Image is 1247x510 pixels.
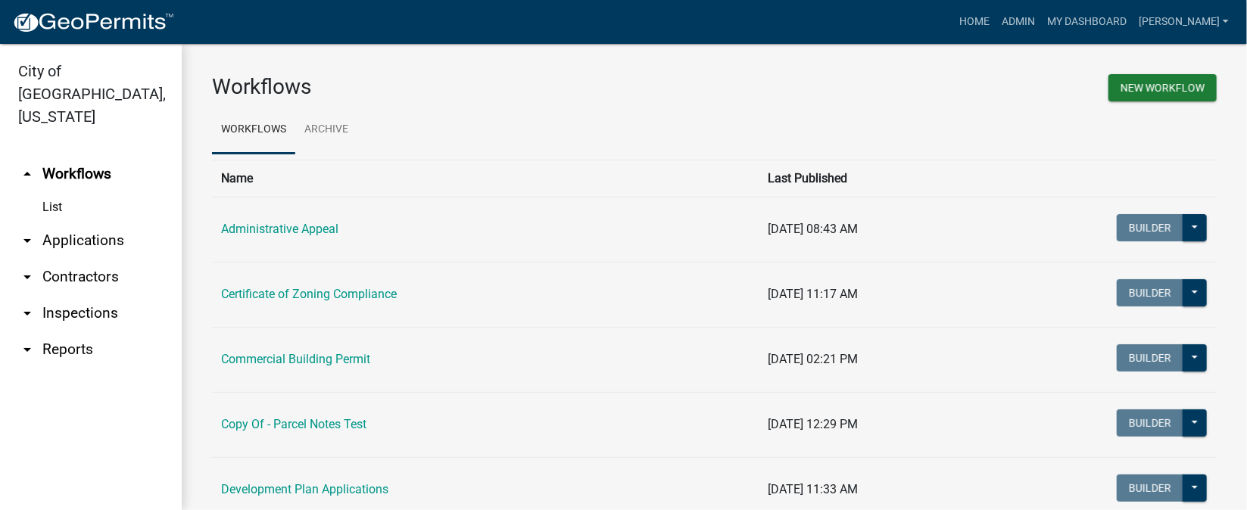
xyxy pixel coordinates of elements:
[1117,214,1183,241] button: Builder
[768,352,858,366] span: [DATE] 02:21 PM
[212,74,703,100] h3: Workflows
[1041,8,1133,36] a: My Dashboard
[18,165,36,183] i: arrow_drop_up
[18,304,36,322] i: arrow_drop_down
[768,287,858,301] span: [DATE] 11:17 AM
[18,232,36,250] i: arrow_drop_down
[996,8,1041,36] a: Admin
[18,341,36,359] i: arrow_drop_down
[768,417,858,431] span: [DATE] 12:29 PM
[759,160,986,197] th: Last Published
[221,287,397,301] a: Certificate of Zoning Compliance
[1117,409,1183,437] button: Builder
[221,352,370,366] a: Commercial Building Permit
[1117,279,1183,306] button: Builder
[212,160,759,197] th: Name
[221,417,366,431] a: Copy Of - Parcel Notes Test
[221,222,338,236] a: Administrative Appeal
[1117,344,1183,372] button: Builder
[1108,74,1217,101] button: New Workflow
[953,8,996,36] a: Home
[1117,474,1183,502] button: Builder
[212,106,295,154] a: Workflows
[768,222,858,236] span: [DATE] 08:43 AM
[768,482,858,496] span: [DATE] 11:33 AM
[221,482,388,496] a: Development Plan Applications
[295,106,357,154] a: Archive
[1133,8,1235,36] a: [PERSON_NAME]
[18,268,36,286] i: arrow_drop_down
